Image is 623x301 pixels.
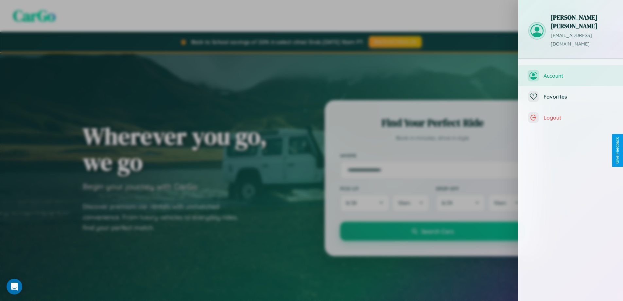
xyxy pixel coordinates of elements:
button: Favorites [518,86,623,107]
p: [EMAIL_ADDRESS][DOMAIN_NAME] [551,31,613,48]
span: Account [544,72,613,79]
span: Logout [544,114,613,121]
div: Give Feedback [615,137,620,164]
span: Favorites [544,93,613,100]
h3: [PERSON_NAME] [PERSON_NAME] [551,13,613,30]
div: Open Intercom Messenger [7,279,22,294]
button: Logout [518,107,623,128]
button: Account [518,65,623,86]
